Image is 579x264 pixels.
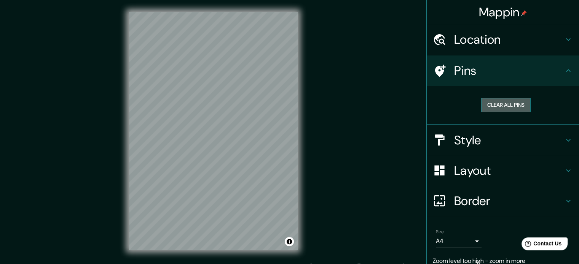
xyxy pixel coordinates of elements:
[481,98,531,112] button: Clear all pins
[129,12,298,250] canvas: Map
[454,63,564,78] h4: Pins
[427,24,579,55] div: Location
[436,235,482,247] div: A4
[427,55,579,86] div: Pins
[436,228,444,235] label: Size
[454,32,564,47] h4: Location
[454,193,564,209] h4: Border
[454,163,564,178] h4: Layout
[285,237,294,246] button: Toggle attribution
[454,133,564,148] h4: Style
[427,155,579,186] div: Layout
[427,125,579,155] div: Style
[521,10,527,16] img: pin-icon.png
[479,5,527,20] h4: Mappin
[427,186,579,216] div: Border
[511,234,571,256] iframe: Help widget launcher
